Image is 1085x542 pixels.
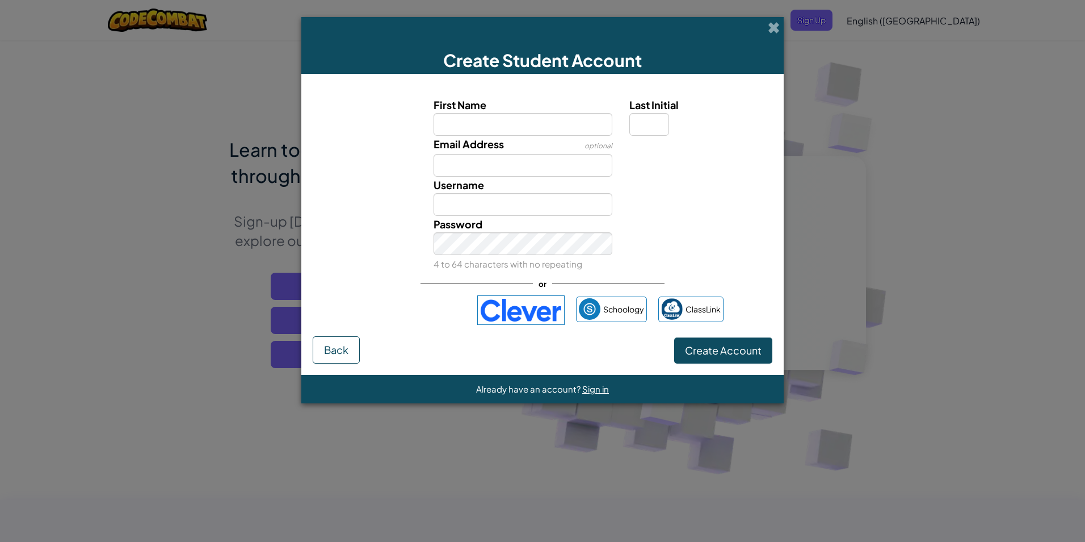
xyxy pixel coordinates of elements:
[579,298,600,320] img: schoology.png
[685,344,762,357] span: Create Account
[674,337,772,364] button: Create Account
[629,98,679,111] span: Last Initial
[476,383,582,394] span: Already have an account?
[584,141,612,150] span: optional
[434,178,484,191] span: Username
[434,259,582,269] small: 4 to 64 characters with no repeating
[533,276,552,292] span: or
[661,298,683,320] img: classlink-logo-small.png
[356,298,472,323] iframe: Sign in with Google Button
[313,336,360,364] button: Back
[324,343,348,356] span: Back
[477,295,565,325] img: clever-logo-blue.png
[443,49,642,71] span: Create Student Account
[434,218,482,231] span: Password
[852,11,1074,166] iframe: Sign in with Google Dialog
[434,98,486,111] span: First Name
[686,301,721,318] span: ClassLink
[582,383,609,394] a: Sign in
[434,137,504,151] span: Email Address
[603,301,644,318] span: Schoology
